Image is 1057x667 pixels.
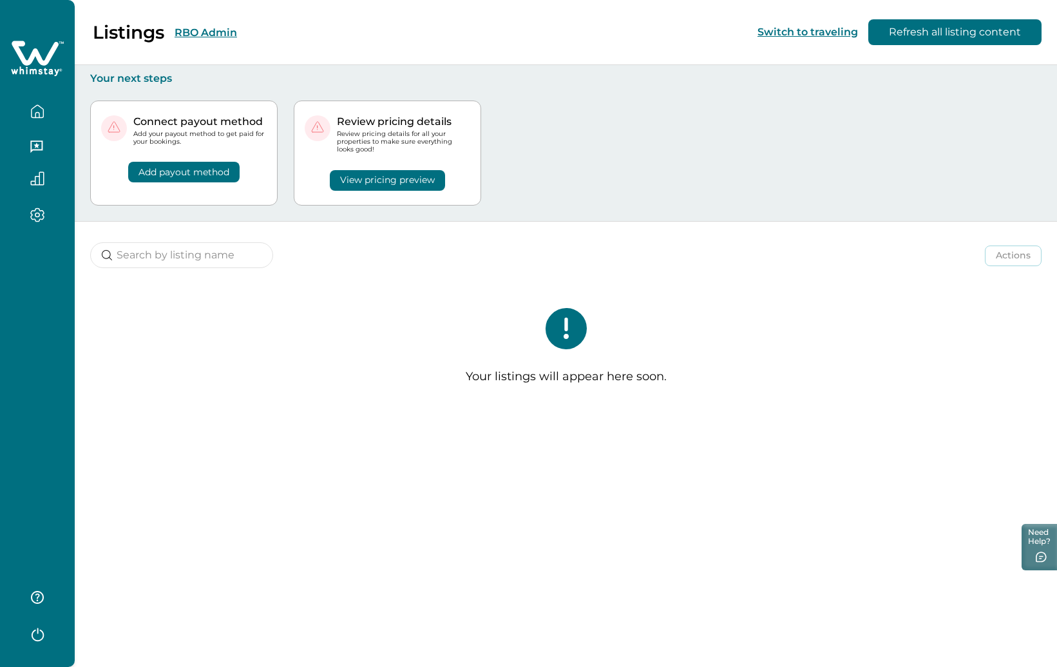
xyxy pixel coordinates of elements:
p: Add your payout method to get paid for your bookings. [133,130,267,146]
button: Refresh all listing content [868,19,1042,45]
input: Search by listing name [90,242,273,268]
button: Switch to traveling [757,26,858,38]
p: Review pricing details for all your properties to make sure everything looks good! [337,130,470,154]
button: Actions [985,246,1042,266]
p: Review pricing details [337,115,470,128]
button: RBO Admin [175,26,237,39]
button: Add payout method [128,162,240,182]
p: Your listings will appear here soon. [466,370,667,384]
button: View pricing preview [330,170,445,191]
p: Listings [93,21,164,43]
p: Your next steps [90,72,1042,85]
p: Connect payout method [133,115,267,128]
